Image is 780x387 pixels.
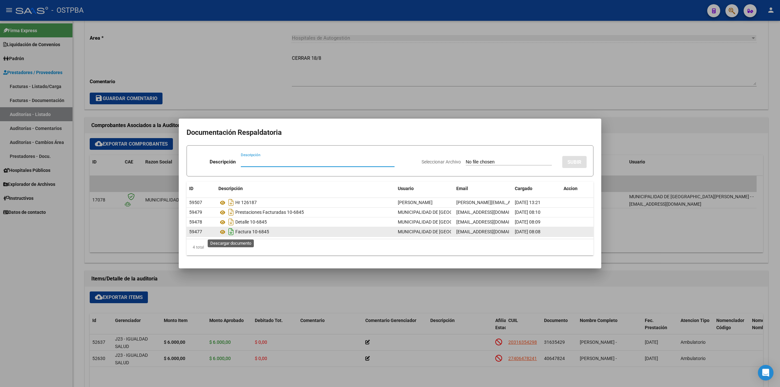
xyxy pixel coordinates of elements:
[216,182,395,196] datatable-header-cell: Descripción
[456,200,598,205] span: [PERSON_NAME][EMAIL_ADDRESS][PERSON_NAME][DOMAIN_NAME]
[456,210,528,215] span: [EMAIL_ADDRESS][DOMAIN_NAME]
[189,229,202,234] span: 59477
[398,200,433,205] span: [PERSON_NAME]
[515,200,540,205] span: [DATE] 13:21
[398,186,414,191] span: Usuario
[227,207,235,217] i: Descargar documento
[398,210,520,215] span: MUNICIPALIDAD DE [GEOGRAPHIC_DATA][PERSON_NAME] -
[398,229,520,234] span: MUNICIPALIDAD DE [GEOGRAPHIC_DATA][PERSON_NAME] -
[512,182,561,196] datatable-header-cell: Cargado
[187,239,593,255] div: 4 total
[564,186,578,191] span: Accion
[422,159,461,164] span: Seleccionar Archivo
[218,226,393,237] div: Factura 10-6845
[189,219,202,225] span: 59478
[227,226,235,237] i: Descargar documento
[210,158,236,166] p: Descripción
[218,207,393,217] div: Prestaciones Facturadas 10-6845
[515,219,540,225] span: [DATE] 08:09
[562,156,587,168] button: SUBIR
[456,219,528,225] span: [EMAIL_ADDRESS][DOMAIN_NAME]
[187,182,216,196] datatable-header-cell: ID
[189,210,202,215] span: 59479
[567,159,581,165] span: SUBIR
[189,200,202,205] span: 59507
[561,182,593,196] datatable-header-cell: Accion
[227,197,235,208] i: Descargar documento
[187,126,593,139] h2: Documentación Respaldatoria
[218,186,243,191] span: Descripción
[227,217,235,227] i: Descargar documento
[395,182,454,196] datatable-header-cell: Usuario
[218,217,393,227] div: Detalle 10-6845
[758,365,773,381] div: Open Intercom Messenger
[398,219,520,225] span: MUNICIPALIDAD DE [GEOGRAPHIC_DATA][PERSON_NAME] -
[515,210,540,215] span: [DATE] 08:10
[515,229,540,234] span: [DATE] 08:08
[218,197,393,208] div: Hr 126187
[454,182,512,196] datatable-header-cell: Email
[456,186,468,191] span: Email
[189,186,193,191] span: ID
[515,186,532,191] span: Cargado
[456,229,528,234] span: [EMAIL_ADDRESS][DOMAIN_NAME]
